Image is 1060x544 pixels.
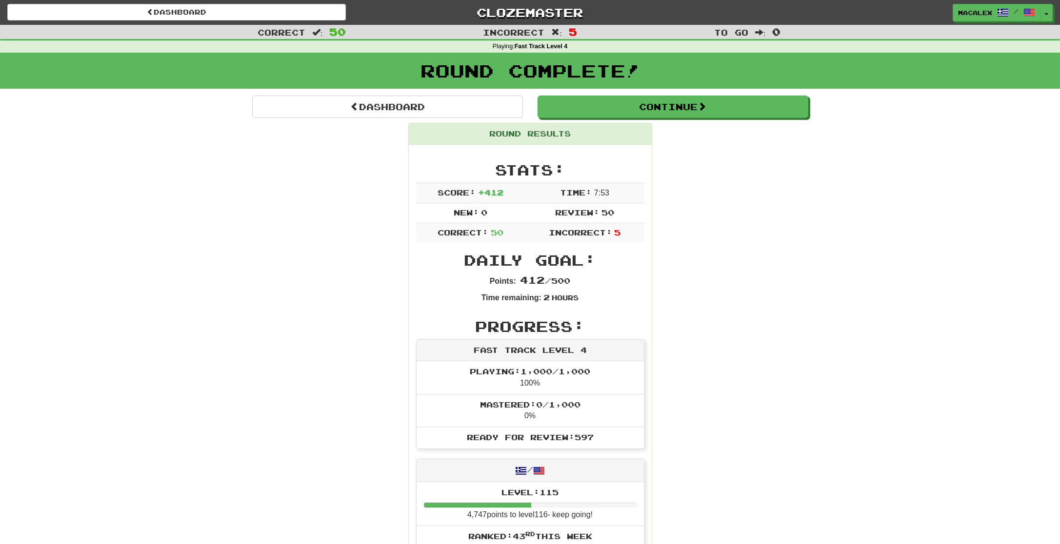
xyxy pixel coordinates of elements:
span: Playing: 1,000 / 1,000 [470,367,590,376]
li: 0% [417,394,644,427]
div: Round Results [409,123,652,145]
span: Time: [560,188,592,197]
span: macalex [958,8,992,17]
h1: Round Complete! [3,61,1057,80]
a: Dashboard [252,96,523,118]
div: / [417,459,644,482]
span: 5 [614,228,620,237]
span: 50 [491,228,503,237]
div: Fast Track Level 4 [417,340,644,361]
span: 50 [601,208,614,217]
sup: rd [525,530,535,537]
span: 5 [569,26,577,38]
span: Incorrect [483,27,544,37]
span: 0 [481,208,487,217]
li: 100% [417,361,644,394]
span: Correct: [438,228,488,237]
span: Mastered: 0 / 1,000 [480,400,580,409]
small: Hours [552,293,579,302]
a: Clozemaster [360,4,699,21]
span: Review: [555,208,600,217]
a: Dashboard [7,4,346,20]
span: : [551,28,562,37]
span: / [1014,8,1019,15]
span: Ready for Review: 597 [467,432,594,442]
span: : [312,28,323,37]
span: : [755,28,766,37]
strong: Fast Track Level 4 [515,43,568,50]
span: 0 [772,26,780,38]
span: To go [714,27,748,37]
span: 7 : 53 [594,189,609,197]
span: 412 [520,274,545,286]
span: 2 [543,292,550,302]
h2: Stats: [416,162,644,178]
span: Correct [258,27,305,37]
span: Level: 115 [501,487,559,497]
span: / 500 [520,276,570,285]
button: Continue [538,96,808,118]
span: Incorrect: [549,228,612,237]
h2: Daily Goal: [416,252,644,268]
li: 4,747 points to level 116 - keep going! [417,482,644,526]
span: 50 [329,26,346,38]
h2: Progress: [416,318,644,334]
span: Score: [438,188,476,197]
span: Ranked: 43 this week [468,531,592,541]
span: + 412 [478,188,503,197]
span: New: [454,208,479,217]
strong: Points: [490,277,516,285]
strong: Time remaining: [481,293,541,302]
a: macalex / [953,4,1040,21]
